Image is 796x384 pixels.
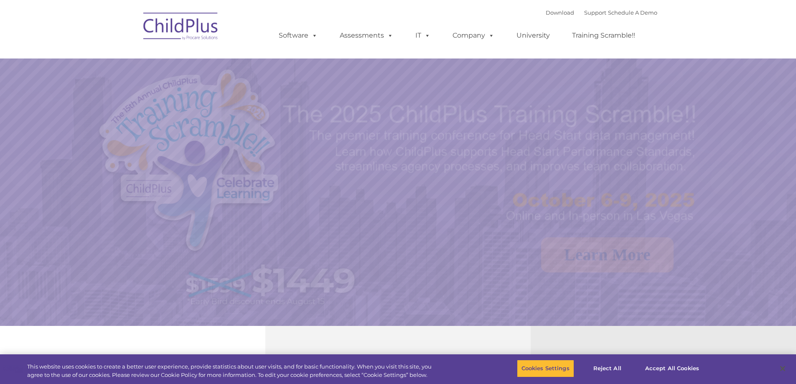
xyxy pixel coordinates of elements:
a: Support [584,9,606,16]
a: Schedule A Demo [608,9,657,16]
a: Learn More [541,237,674,272]
font: | [546,9,657,16]
img: ChildPlus by Procare Solutions [139,7,223,48]
a: Company [444,27,503,44]
button: Cookies Settings [517,360,574,377]
button: Accept All Cookies [641,360,704,377]
a: Software [270,27,326,44]
div: This website uses cookies to create a better user experience, provide statistics about user visit... [27,363,438,379]
button: Reject All [581,360,633,377]
a: Assessments [331,27,402,44]
a: IT [407,27,439,44]
button: Close [773,359,792,378]
a: Training Scramble!! [564,27,643,44]
a: University [508,27,558,44]
a: Download [546,9,574,16]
